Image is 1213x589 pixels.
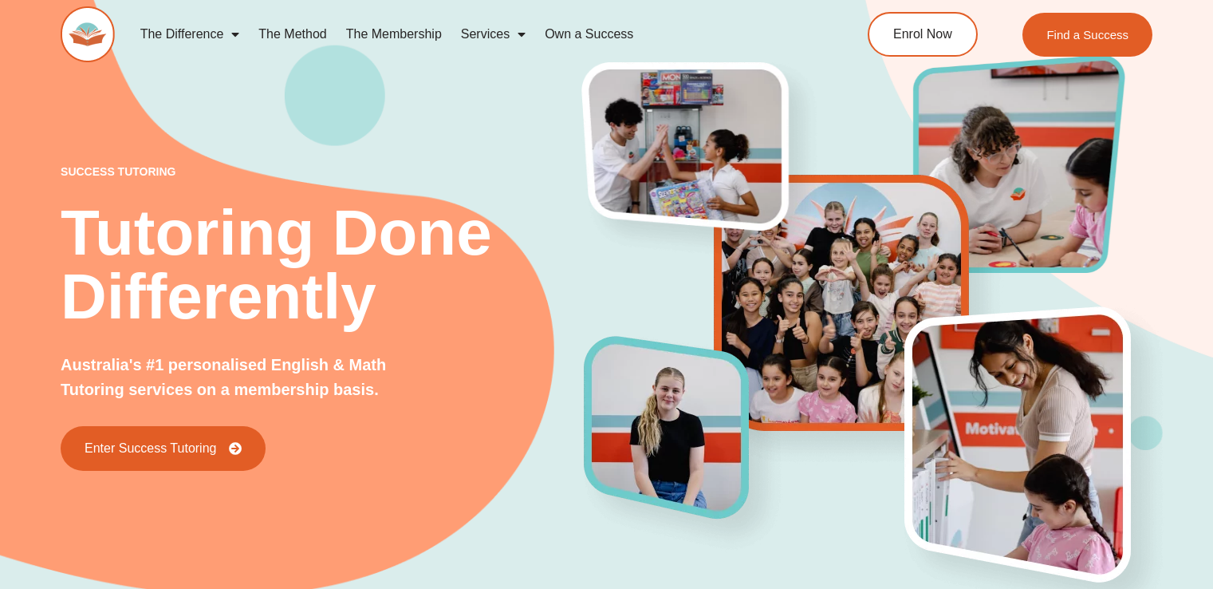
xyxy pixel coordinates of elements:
nav: Menu [131,16,805,53]
a: Services [451,16,535,53]
a: Enter Success Tutoring [61,426,266,471]
p: success tutoring [61,166,585,177]
a: Own a Success [535,16,643,53]
a: The Difference [131,16,250,53]
p: Australia's #1 personalised English & Math Tutoring services on a membership basis. [61,353,443,402]
span: Enrol Now [893,28,952,41]
h2: Tutoring Done Differently [61,201,585,329]
span: Find a Success [1046,29,1128,41]
span: Enter Success Tutoring [85,442,216,455]
a: Enrol Now [868,12,978,57]
a: Find a Success [1022,13,1152,57]
a: The Membership [337,16,451,53]
a: The Method [249,16,336,53]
